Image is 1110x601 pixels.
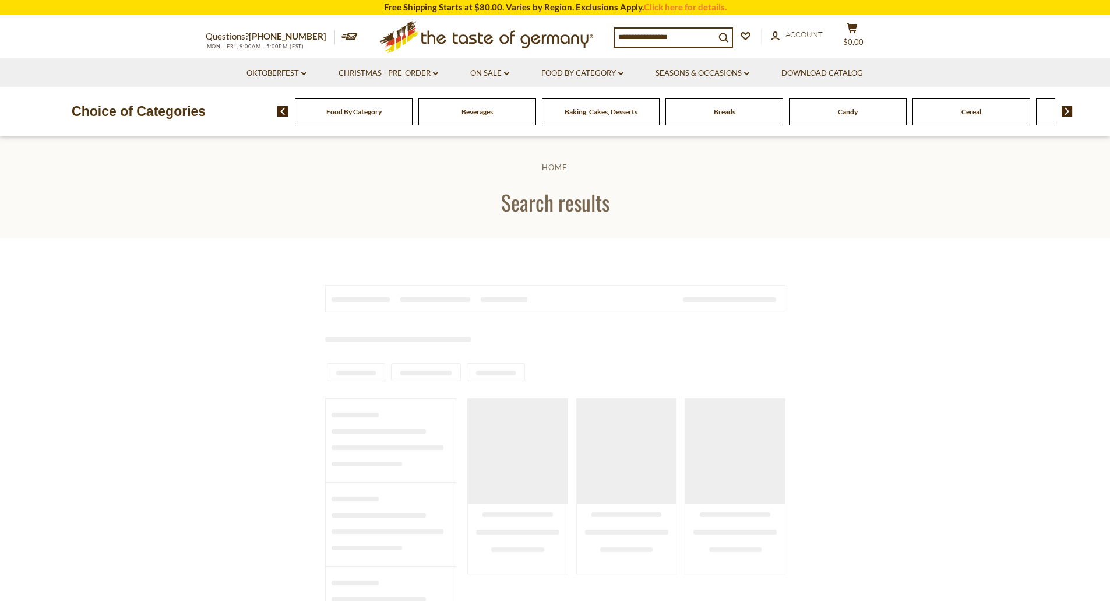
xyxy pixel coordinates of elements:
[785,30,823,39] span: Account
[714,107,735,116] a: Breads
[470,67,509,80] a: On Sale
[838,107,858,116] a: Candy
[961,107,981,116] a: Cereal
[339,67,438,80] a: Christmas - PRE-ORDER
[656,67,749,80] a: Seasons & Occasions
[461,107,493,116] a: Beverages
[542,163,568,172] a: Home
[206,29,335,44] p: Questions?
[36,189,1074,215] h1: Search results
[565,107,637,116] a: Baking, Cakes, Desserts
[835,23,870,52] button: $0.00
[246,67,306,80] a: Oktoberfest
[771,29,823,41] a: Account
[206,43,305,50] span: MON - FRI, 9:00AM - 5:00PM (EST)
[326,107,382,116] a: Food By Category
[781,67,863,80] a: Download Catalog
[1062,106,1073,117] img: next arrow
[277,106,288,117] img: previous arrow
[249,31,326,41] a: [PHONE_NUMBER]
[644,2,727,12] a: Click here for details.
[541,67,623,80] a: Food By Category
[843,37,864,47] span: $0.00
